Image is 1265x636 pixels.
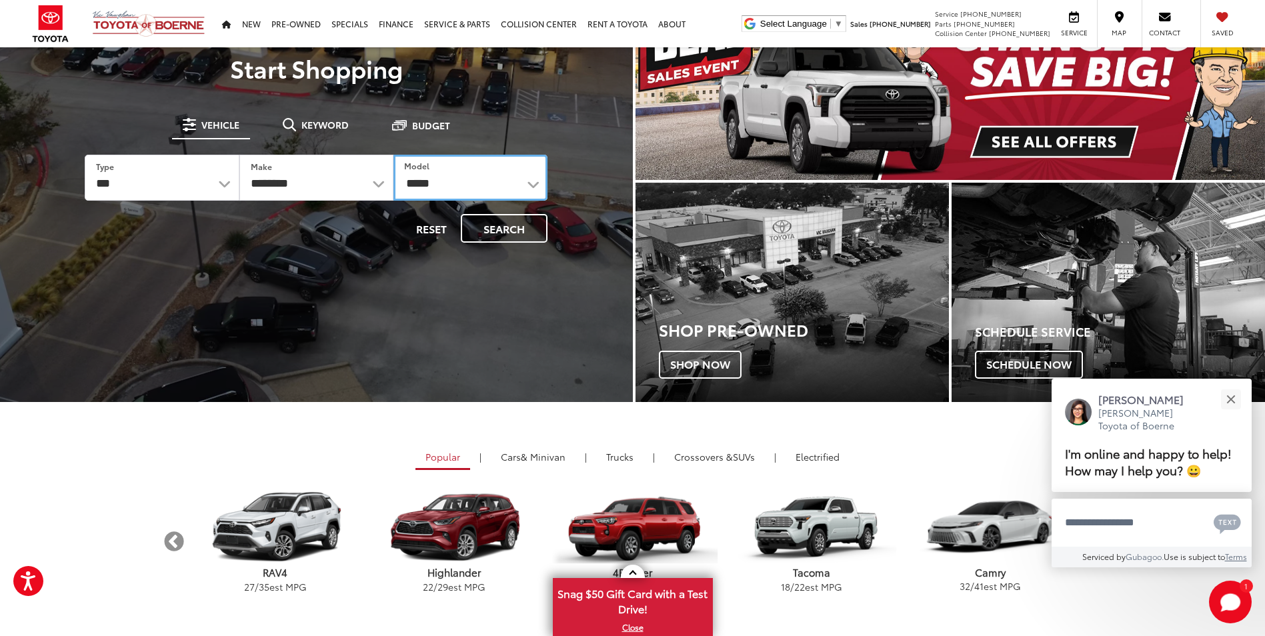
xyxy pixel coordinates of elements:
[1210,507,1245,537] button: Chat with SMS
[1225,551,1247,562] a: Terms
[92,10,205,37] img: Vic Vaughan Toyota of Boerne
[369,491,539,563] img: Toyota Highlander
[521,450,565,463] span: & Minivan
[1098,392,1197,407] p: [PERSON_NAME]
[412,121,450,130] span: Budget
[423,580,433,593] span: 22
[163,530,186,553] button: Previous
[461,214,547,243] button: Search
[726,491,896,563] img: Toyota Tacoma
[901,565,1080,579] p: Camry
[975,325,1265,339] h4: Schedule Service
[1059,28,1089,37] span: Service
[786,445,850,468] a: Electrified
[554,579,712,620] span: Snag $50 Gift Card with a Test Drive!
[491,445,575,468] a: Cars
[975,351,1083,379] span: Schedule Now
[659,351,742,379] span: Shop Now
[722,565,901,579] p: Tacoma
[259,580,269,593] span: 35
[365,580,543,593] p: / est MPG
[1244,583,1248,589] span: 1
[664,445,765,468] a: SUVs
[1052,379,1252,567] div: Close[PERSON_NAME][PERSON_NAME] Toyota of BoerneI'm online and happy to help! How may I help you?...
[1209,581,1252,623] svg: Start Chat
[974,579,984,593] span: 41
[636,183,949,402] div: Toyota
[935,28,987,38] span: Collision Center
[952,183,1265,402] div: Toyota
[1104,28,1134,37] span: Map
[201,120,239,129] span: Vehicle
[771,450,780,463] li: |
[794,580,805,593] span: 22
[251,161,272,172] label: Make
[659,321,949,338] h3: Shop Pre-Owned
[960,579,970,593] span: 32
[1208,28,1237,37] span: Saved
[190,491,360,563] img: Toyota RAV4
[1214,513,1241,534] svg: Text
[901,579,1080,593] p: / est MPG
[1098,407,1197,433] p: [PERSON_NAME] Toyota of Boerne
[244,580,255,593] span: 27
[834,19,843,29] span: ▼
[781,580,790,593] span: 18
[952,183,1265,402] a: Schedule Service Schedule Now
[1082,551,1126,562] span: Serviced by
[935,19,952,29] span: Parts
[1216,385,1245,414] button: Close
[1065,445,1232,479] span: I'm online and happy to help! How may I help you? 😀
[954,19,1015,29] span: [PHONE_NUMBER]
[722,580,901,593] p: / est MPG
[163,479,1103,604] aside: carousel
[1149,28,1180,37] span: Contact
[850,19,868,29] span: Sales
[760,19,827,29] span: Select Language
[960,9,1022,19] span: [PHONE_NUMBER]
[905,491,1075,563] img: Toyota Camry
[760,19,843,29] a: Select Language​
[596,445,644,468] a: Trucks
[56,55,577,81] p: Start Shopping
[405,214,458,243] button: Reset
[636,183,949,402] a: Shop Pre-Owned Shop Now
[547,491,718,563] img: Toyota 4Runner
[415,445,470,470] a: Popular
[1209,581,1252,623] button: Toggle Chat Window
[543,579,722,593] p: / est MPG
[437,580,448,593] span: 29
[404,160,429,171] label: Model
[96,161,114,172] label: Type
[989,28,1050,38] span: [PHONE_NUMBER]
[365,565,543,579] p: Highlander
[1052,499,1252,547] textarea: Type your message
[476,450,485,463] li: |
[870,19,931,29] span: [PHONE_NUMBER]
[650,450,658,463] li: |
[186,580,365,593] p: / est MPG
[935,9,958,19] span: Service
[543,565,722,579] p: 4Runner
[674,450,733,463] span: Crossovers &
[581,450,590,463] li: |
[1126,551,1164,562] a: Gubagoo.
[1164,551,1225,562] span: Use is subject to
[301,120,349,129] span: Keyword
[186,565,365,579] p: RAV4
